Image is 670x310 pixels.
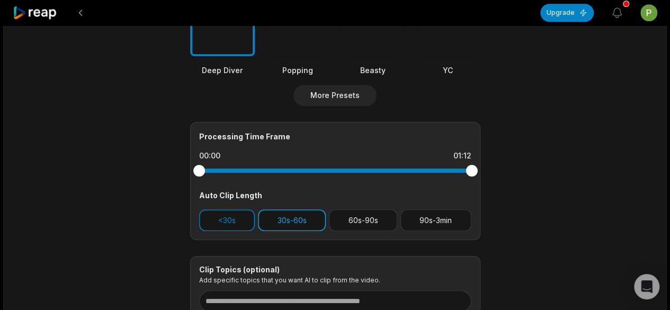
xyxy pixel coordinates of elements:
div: Beasty [341,65,405,76]
div: Clip Topics (optional) [199,265,471,274]
div: Open Intercom Messenger [634,274,659,299]
div: Deep Diver [190,65,255,76]
button: Upgrade [540,4,594,22]
div: 01:12 [453,150,471,161]
div: 00:00 [199,150,220,161]
button: 90s-3min [400,209,471,231]
button: 60s-90s [329,209,397,231]
button: <30s [199,209,255,231]
div: YC [416,65,480,76]
button: 30s-60s [258,209,326,231]
p: Add specific topics that you want AI to clip from the video. [199,276,471,284]
div: Popping [265,65,330,76]
button: More Presets [293,85,377,106]
div: Processing Time Frame [199,131,471,142]
div: Auto Clip Length [199,190,471,201]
